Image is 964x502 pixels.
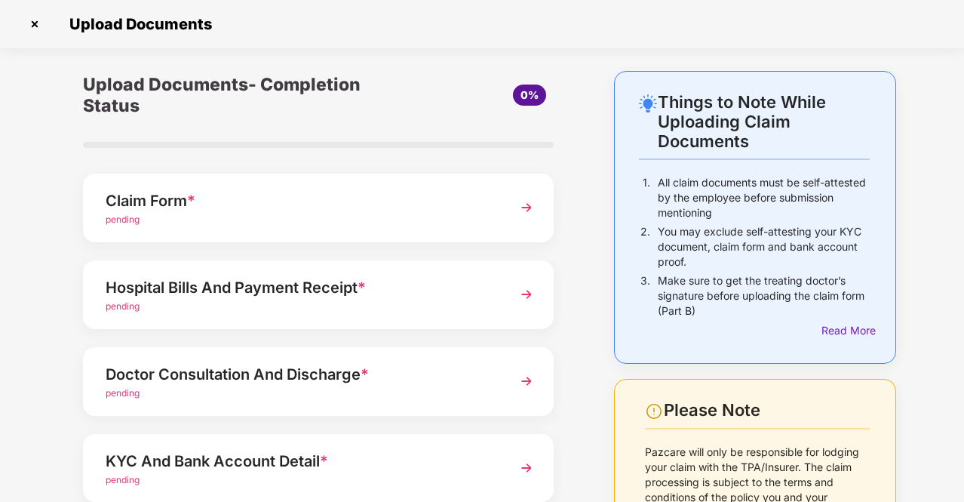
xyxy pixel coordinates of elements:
[106,276,496,300] div: Hospital Bills And Payment Receipt
[106,449,496,473] div: KYC And Bank Account Detail
[640,273,650,319] p: 3.
[106,362,496,387] div: Doctor Consultation And Discharge
[54,15,220,33] span: Upload Documents
[106,300,140,312] span: pending
[658,224,870,269] p: You may exclude self-attesting your KYC document, claim form and bank account proof.
[106,387,140,399] span: pending
[640,224,650,269] p: 2.
[658,92,870,151] div: Things to Note While Uploading Claim Documents
[513,194,540,221] img: svg+xml;base64,PHN2ZyBpZD0iTmV4dCIgeG1sbnM9Imh0dHA6Ly93d3cudzMub3JnLzIwMDAvc3ZnIiB3aWR0aD0iMzYiIG...
[664,400,870,420] div: Please Note
[639,94,657,112] img: svg+xml;base64,PHN2ZyB4bWxucz0iaHR0cDovL3d3dy53My5vcmcvMjAwMC9zdmciIHdpZHRoPSIyNC4wOTMiIGhlaWdodD...
[643,175,650,220] p: 1.
[658,175,870,220] p: All claim documents must be self-attested by the employee before submission mentioning
[513,454,540,482] img: svg+xml;base64,PHN2ZyBpZD0iTmV4dCIgeG1sbnM9Imh0dHA6Ly93d3cudzMub3JnLzIwMDAvc3ZnIiB3aWR0aD0iMzYiIG...
[513,368,540,395] img: svg+xml;base64,PHN2ZyBpZD0iTmV4dCIgeG1sbnM9Imh0dHA6Ly93d3cudzMub3JnLzIwMDAvc3ZnIiB3aWR0aD0iMzYiIG...
[821,322,870,339] div: Read More
[106,474,140,485] span: pending
[106,214,140,225] span: pending
[106,189,496,213] div: Claim Form
[513,281,540,308] img: svg+xml;base64,PHN2ZyBpZD0iTmV4dCIgeG1sbnM9Imh0dHA6Ly93d3cudzMub3JnLzIwMDAvc3ZnIiB3aWR0aD0iMzYiIG...
[520,88,539,101] span: 0%
[645,402,663,420] img: svg+xml;base64,PHN2ZyBpZD0iV2FybmluZ18tXzI0eDI0IiBkYXRhLW5hbWU9Ildhcm5pbmcgLSAyNHgyNCIgeG1sbnM9Im...
[23,12,47,36] img: svg+xml;base64,PHN2ZyBpZD0iQ3Jvc3MtMzJ4MzIiIHhtbG5zPSJodHRwOi8vd3d3LnczLm9yZy8yMDAwL3N2ZyIgd2lkdG...
[83,71,397,119] div: Upload Documents- Completion Status
[658,273,870,319] p: Make sure to get the treating doctor’s signature before uploading the claim form (Part B)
